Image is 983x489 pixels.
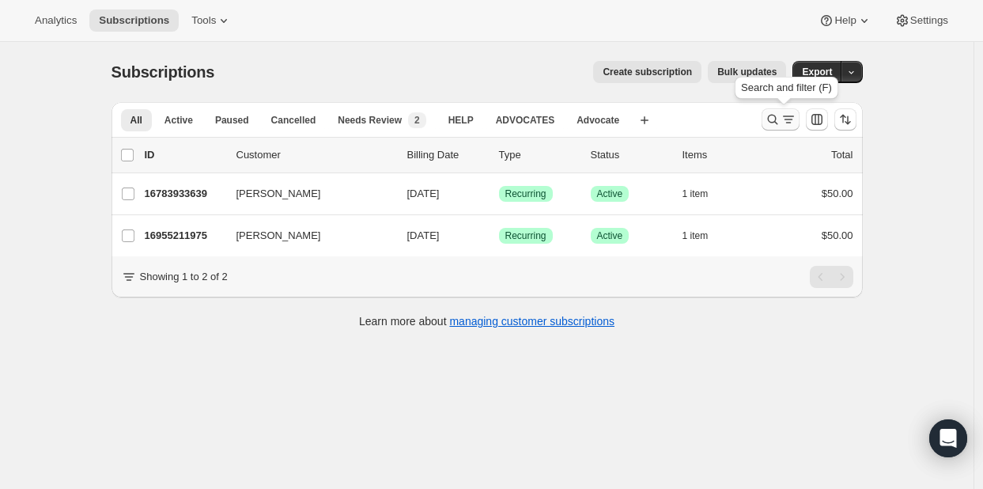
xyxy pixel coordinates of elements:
[496,114,554,127] span: ADVOCATES
[227,181,385,207] button: [PERSON_NAME]
[929,419,967,457] div: Open Intercom Messenger
[910,14,948,27] span: Settings
[499,147,578,163] div: Type
[792,61,841,83] button: Export
[236,228,321,244] span: [PERSON_NAME]
[806,108,828,131] button: Customize table column order and visibility
[145,186,224,202] p: 16783933639
[822,188,853,199] span: $50.00
[164,114,193,127] span: Active
[809,9,881,32] button: Help
[145,225,853,247] div: 16955211975[PERSON_NAME][DATE]SuccessRecurringSuccessActive1 item$50.00
[682,225,726,247] button: 1 item
[834,108,856,131] button: Sort the results
[834,14,856,27] span: Help
[407,147,486,163] p: Billing Date
[338,114,402,127] span: Needs Review
[407,188,440,199] span: [DATE]
[810,266,853,288] nav: Pagination
[822,229,853,241] span: $50.00
[99,14,169,27] span: Subscriptions
[145,183,853,205] div: 16783933639[PERSON_NAME][DATE]SuccessRecurringSuccessActive1 item$50.00
[191,14,216,27] span: Tools
[603,66,692,78] span: Create subscription
[359,313,614,329] p: Learn more about
[597,229,623,242] span: Active
[708,61,786,83] button: Bulk updates
[35,14,77,27] span: Analytics
[449,315,614,328] a: managing customer subscriptions
[448,114,474,127] span: HELP
[885,9,958,32] button: Settings
[632,109,657,131] button: Create new view
[215,114,249,127] span: Paused
[802,66,832,78] span: Export
[145,147,224,163] p: ID
[577,114,619,127] span: Advocate
[682,183,726,205] button: 1 item
[593,61,701,83] button: Create subscription
[414,114,420,127] span: 2
[236,147,395,163] p: Customer
[89,9,179,32] button: Subscriptions
[130,114,142,127] span: All
[591,147,670,163] p: Status
[112,63,215,81] span: Subscriptions
[407,229,440,241] span: [DATE]
[597,188,623,200] span: Active
[505,229,546,242] span: Recurring
[831,147,853,163] p: Total
[140,269,228,285] p: Showing 1 to 2 of 2
[271,114,316,127] span: Cancelled
[236,186,321,202] span: [PERSON_NAME]
[505,188,546,200] span: Recurring
[227,223,385,248] button: [PERSON_NAME]
[25,9,86,32] button: Analytics
[682,147,762,163] div: Items
[762,108,800,131] button: Search and filter results
[145,147,853,163] div: IDCustomerBilling DateTypeStatusItemsTotal
[682,188,709,200] span: 1 item
[182,9,241,32] button: Tools
[145,228,224,244] p: 16955211975
[717,66,777,78] span: Bulk updates
[682,229,709,242] span: 1 item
